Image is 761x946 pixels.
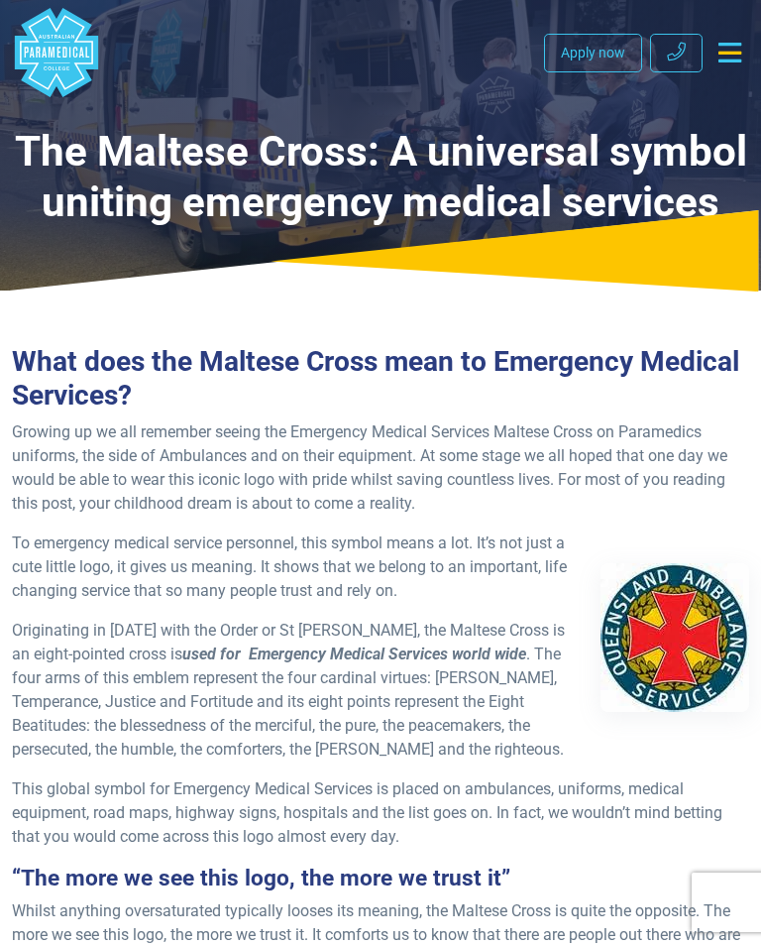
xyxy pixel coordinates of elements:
strong: used for Emergency Medical Services world wide [182,645,526,663]
p: Originating in [DATE] with the Order or St [PERSON_NAME], the Maltese Cross is an eight-pointed c... [12,619,749,762]
button: Toggle navigation [710,35,749,70]
p: To emergency medical service personnel, this symbol means a lot. It’s not just a cute little logo... [12,532,749,603]
p: This global symbol for Emergency Medical Services is placed on ambulances, uniforms, medical equi... [12,777,749,849]
a: Apply now [544,34,642,72]
h1: The Maltese Cross: A universal symbol uniting emergency medical services [12,127,749,227]
img: emergency medical services [600,563,749,712]
span: Growing up we all remember seeing the Emergency Medical Services Maltese Cross on Paramedics unif... [12,422,727,513]
h2: What does the Maltese Cross mean to Emergency Medical Services? [12,345,749,412]
h3: “The more we see this logo, the more we trust it” [12,865,749,891]
a: Australian Paramedical College [12,8,101,97]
